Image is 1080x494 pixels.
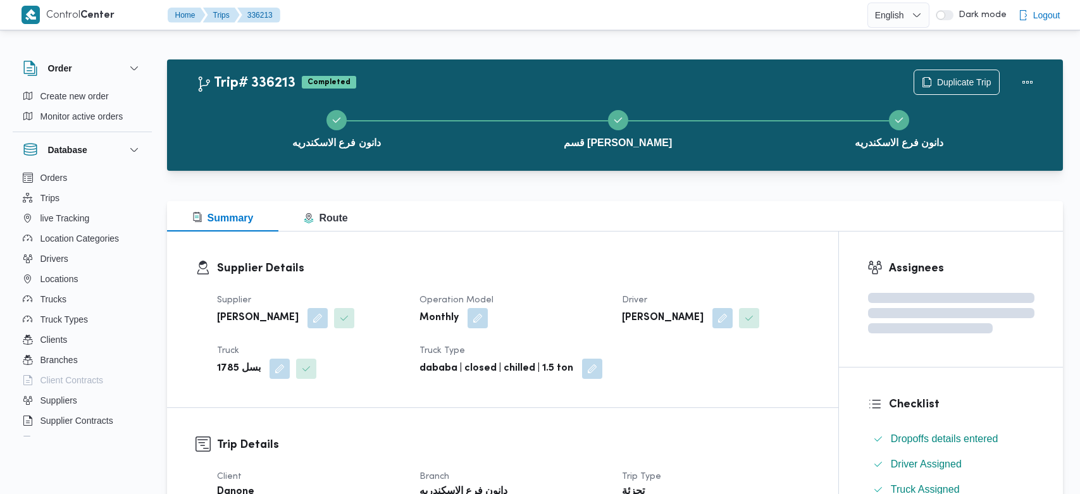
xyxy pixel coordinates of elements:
span: Trips [40,190,60,206]
button: Create new order [18,86,147,106]
button: Client Contracts [18,370,147,390]
span: Supplier Contracts [40,413,113,428]
span: Orders [40,170,68,185]
h3: Database [48,142,87,157]
span: Truck [217,347,239,355]
button: Suppliers [18,390,147,411]
button: Order [23,61,142,76]
span: Create new order [40,89,109,104]
button: Location Categories [18,228,147,249]
button: Dropoffs details entered [868,429,1034,449]
span: Location Categories [40,231,120,246]
span: Driver Assigned [891,459,962,469]
b: Completed [307,78,351,86]
b: [PERSON_NAME] [217,311,299,326]
span: Truck Types [40,312,88,327]
span: Operation Model [419,296,493,304]
b: [PERSON_NAME] [622,311,704,326]
span: Branch [419,472,449,481]
button: 336213 [237,8,280,23]
button: Trips [18,188,147,208]
span: Locations [40,271,78,287]
span: Truck Type [419,347,465,355]
button: Monitor active orders [18,106,147,127]
span: Dropoffs details entered [891,431,998,447]
div: Database [13,168,152,442]
button: قسم [PERSON_NAME] [477,95,759,161]
span: Route [304,213,347,223]
h3: Checklist [889,396,1034,413]
button: Logout [1013,3,1065,28]
button: live Tracking [18,208,147,228]
b: Monthly [419,311,459,326]
span: Completed [302,76,356,89]
svg: Step 2 is complete [613,115,623,125]
span: live Tracking [40,211,90,226]
h3: Assignees [889,260,1034,277]
span: Logout [1033,8,1060,23]
span: Suppliers [40,393,77,408]
span: Drivers [40,251,68,266]
b: بسل 1785 [217,361,261,376]
img: X8yXhbKr1z7QwAAAABJRU5ErkJggg== [22,6,40,24]
button: Home [168,8,206,23]
span: Devices [40,433,72,448]
button: Locations [18,269,147,289]
span: Duplicate Trip [937,75,991,90]
button: دانون فرع الاسكندريه [759,95,1040,161]
button: Database [23,142,142,157]
span: Summary [192,213,254,223]
b: dababa | closed | chilled | 1.5 ton [419,361,573,376]
span: Dropoffs details entered [891,433,998,444]
span: Monitor active orders [40,109,123,124]
button: Devices [18,431,147,451]
b: Center [80,11,115,20]
button: Branches [18,350,147,370]
button: Duplicate Trip [914,70,1000,95]
button: Trucks [18,289,147,309]
h3: Order [48,61,72,76]
span: Driver Assigned [891,457,962,472]
span: Trip Type [622,472,661,481]
span: Supplier [217,296,251,304]
svg: Step 1 is complete [332,115,342,125]
span: Trucks [40,292,66,307]
button: Trips [203,8,240,23]
span: دانون فرع الاسكندريه [855,135,943,151]
span: Driver [622,296,647,304]
span: Client Contracts [40,373,104,388]
span: Branches [40,352,78,367]
span: دانون فرع الاسكندريه [292,135,381,151]
button: Clients [18,330,147,350]
h2: Trip# 336213 [196,75,295,92]
svg: Step 3 is complete [894,115,904,125]
div: Order [13,86,152,132]
button: Drivers [18,249,147,269]
button: Orders [18,168,147,188]
button: دانون فرع الاسكندريه [196,95,478,161]
span: Dark mode [953,10,1007,20]
h3: Trip Details [217,436,810,454]
button: Driver Assigned [868,454,1034,474]
button: Supplier Contracts [18,411,147,431]
button: Truck Types [18,309,147,330]
button: Actions [1015,70,1040,95]
span: Client [217,472,242,481]
span: Clients [40,332,68,347]
span: قسم [PERSON_NAME] [564,135,673,151]
h3: Supplier Details [217,260,810,277]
